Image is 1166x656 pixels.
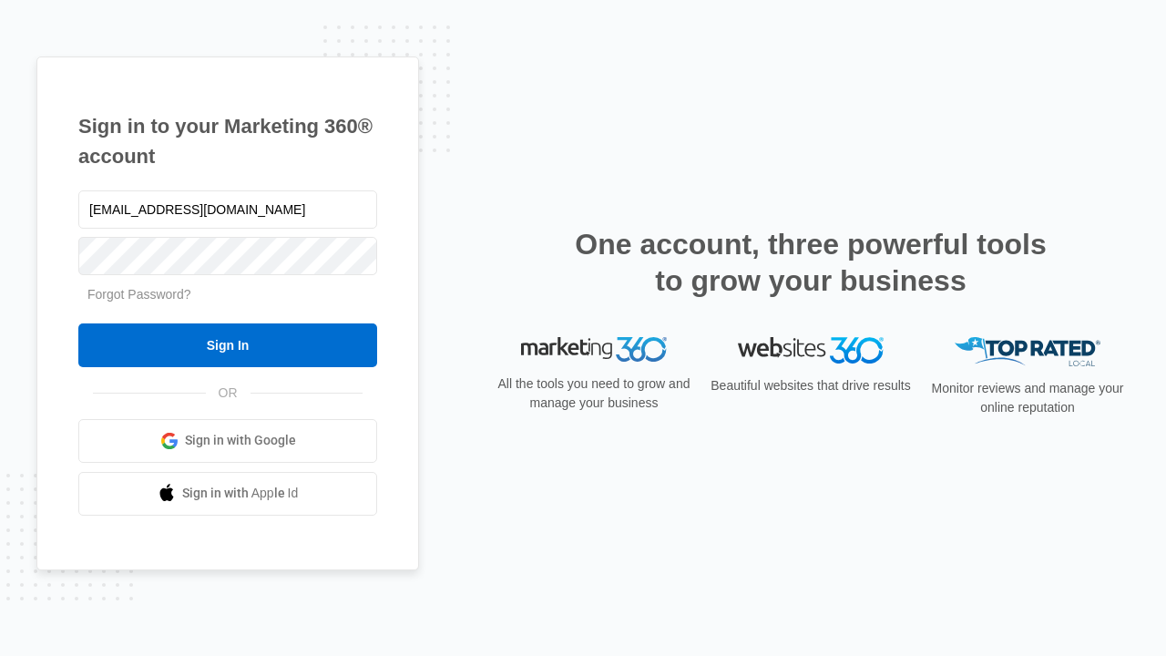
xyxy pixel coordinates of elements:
[206,384,251,403] span: OR
[569,226,1052,299] h2: One account, three powerful tools to grow your business
[926,379,1130,417] p: Monitor reviews and manage your online reputation
[955,337,1100,367] img: Top Rated Local
[738,337,884,364] img: Websites 360
[709,376,913,395] p: Beautiful websites that drive results
[78,419,377,463] a: Sign in with Google
[87,287,191,302] a: Forgot Password?
[185,431,296,450] span: Sign in with Google
[182,484,299,503] span: Sign in with Apple Id
[78,323,377,367] input: Sign In
[521,337,667,363] img: Marketing 360
[78,111,377,171] h1: Sign in to your Marketing 360® account
[78,190,377,229] input: Email
[78,472,377,516] a: Sign in with Apple Id
[492,374,696,413] p: All the tools you need to grow and manage your business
